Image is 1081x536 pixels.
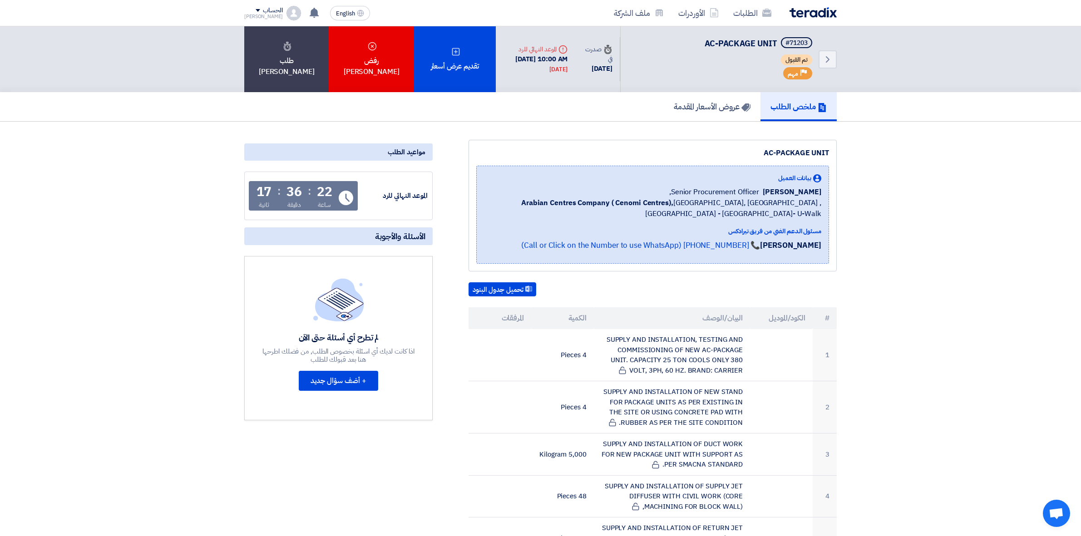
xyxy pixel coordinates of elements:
a: الأوردرات [671,2,726,24]
div: الحساب [263,7,282,15]
div: 22 [317,186,332,198]
span: مهم [788,69,798,78]
button: تحميل جدول البنود [469,282,536,297]
div: لم تطرح أي أسئلة حتى الآن [262,332,416,343]
div: 17 [257,186,272,198]
div: #71203 [785,40,808,46]
img: empty_state_list.svg [313,278,364,321]
th: الكمية [531,307,594,329]
div: رفض [PERSON_NAME] [329,26,414,92]
div: اذا كانت لديك أي اسئلة بخصوص الطلب, من فضلك اطرحها هنا بعد قبولك للطلب [262,347,416,364]
td: 4 Pieces [531,381,594,433]
td: SUPPLY AND INSTALLATION OF SUPPLY JET DIFFUSER WITH CIVIL WORK (CORE MACHINING FOR BLOCK WALL), [594,475,750,517]
td: 3 [813,433,837,476]
div: طلب [PERSON_NAME] [244,26,329,92]
span: AC-PACKAGE UNIT [705,37,777,49]
a: ملخص الطلب [760,92,837,121]
a: Open chat [1043,500,1070,527]
th: البيان/الوصف [594,307,750,329]
span: تم القبول [781,54,812,65]
h5: AC-PACKAGE UNIT [705,37,814,50]
button: + أضف سؤال جديد [299,371,378,391]
div: صدرت في [582,44,612,64]
div: الموعد النهائي للرد [360,191,428,201]
span: بيانات العميل [778,173,811,183]
td: SUPPLY AND INSTALLATION OF NEW STAND FOR PACKAGE UNITS AS PER EXISTING IN THE SITE OR USING CONCR... [594,381,750,433]
td: 2 [813,381,837,433]
div: تقديم عرض أسعار [414,26,496,92]
span: [GEOGRAPHIC_DATA], [GEOGRAPHIC_DATA] ,[GEOGRAPHIC_DATA] - [GEOGRAPHIC_DATA]- U-Walk [484,197,821,219]
div: 36 [286,186,302,198]
div: [DATE] 10:00 AM [503,54,568,74]
div: [DATE] [582,64,612,74]
td: 5,000 Kilogram [531,433,594,476]
img: profile_test.png [286,6,301,20]
div: دقيقة [287,200,301,210]
span: الأسئلة والأجوبة [375,231,425,241]
div: [PERSON_NAME] [244,14,283,19]
div: AC-PACKAGE UNIT [476,148,829,158]
h5: عروض الأسعار المقدمة [674,101,750,112]
div: مسئول الدعم الفني من فريق تيرادكس [484,226,821,236]
td: 4 Pieces [531,329,594,381]
strong: [PERSON_NAME] [760,240,821,251]
span: English [336,10,355,17]
a: الطلبات [726,2,779,24]
div: : [308,183,311,199]
td: SUPPLY AND INSTALLATION OF DUCT WORK FOR NEW PACKAGE UNIT WITH SUPPORT AS PER SMACNA STANDARD. [594,433,750,476]
span: [PERSON_NAME] [763,187,821,197]
td: SUPPLY AND INSTALLATION, TESTING AND COMMISSIONING OF NEW AC-PACKAGE UNIT. CAPACITY 25 TON COOLS ... [594,329,750,381]
th: # [813,307,837,329]
a: ملف الشركة [607,2,671,24]
div: مواعيد الطلب [244,143,433,161]
th: المرفقات [469,307,531,329]
div: [DATE] [549,65,568,74]
div: ساعة [318,200,331,210]
span: Senior Procurement Officer, [669,187,759,197]
img: Teradix logo [790,7,837,18]
td: 1 [813,329,837,381]
div: ثانية [259,200,269,210]
button: English [330,6,370,20]
a: عروض الأسعار المقدمة [664,92,760,121]
div: : [277,183,281,199]
td: 48 Pieces [531,475,594,517]
a: 📞 [PHONE_NUMBER] (Call or Click on the Number to use WhatsApp) [521,240,760,251]
th: الكود/الموديل [750,307,813,329]
td: 4 [813,475,837,517]
h5: ملخص الطلب [770,101,827,112]
b: Arabian Centres Company ( Cenomi Centres), [521,197,673,208]
div: الموعد النهائي للرد [503,44,568,54]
